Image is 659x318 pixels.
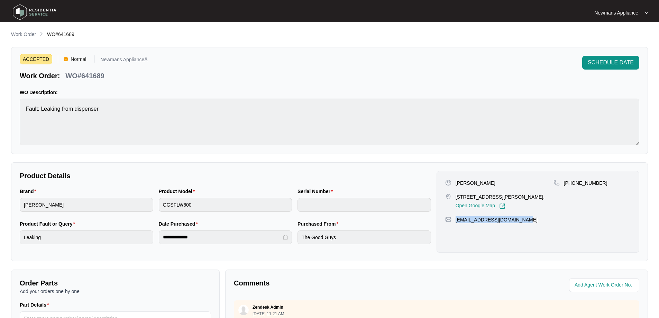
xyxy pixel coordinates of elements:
span: ACCEPTED [20,54,52,64]
label: Part Details [20,301,52,308]
p: WO Description: [20,89,639,96]
input: Add Agent Work Order No. [575,281,635,289]
p: [PHONE_NUMBER] [564,180,607,187]
input: Brand [20,198,153,212]
img: user.svg [238,305,249,315]
img: Link-External [499,203,505,209]
label: Date Purchased [159,220,201,227]
p: WO#641689 [65,71,104,81]
img: Vercel Logo [64,57,68,61]
label: Brand [20,188,39,195]
input: Serial Number [298,198,431,212]
img: dropdown arrow [644,11,649,15]
img: residentia service logo [10,2,59,22]
p: [STREET_ADDRESS][PERSON_NAME], [456,193,545,200]
input: Product Fault or Query [20,230,153,244]
p: Work Order [11,31,36,38]
p: Order Parts [20,278,211,288]
img: chevron-right [39,31,44,37]
span: Normal [68,54,89,64]
label: Serial Number [298,188,336,195]
p: Work Order: [20,71,60,81]
img: user-pin [445,180,451,186]
a: Work Order [10,31,37,38]
input: Product Model [159,198,292,212]
span: WO#641689 [47,31,74,37]
p: Newmans Appliance [594,9,638,16]
p: [EMAIL_ADDRESS][DOMAIN_NAME] [456,216,538,223]
p: Comments [234,278,432,288]
label: Product Fault or Query [20,220,78,227]
input: Date Purchased [163,234,282,241]
a: Open Google Map [456,203,505,209]
label: Product Model [159,188,198,195]
p: [DATE] 11:21 AM [253,312,284,316]
button: SCHEDULE DATE [582,56,639,70]
input: Purchased From [298,230,431,244]
p: [PERSON_NAME] [456,180,495,187]
img: map-pin [553,180,560,186]
p: Newmans ApplianceÂ [100,57,147,64]
p: Product Details [20,171,431,181]
label: Purchased From [298,220,341,227]
img: map-pin [445,193,451,200]
img: map-pin [445,216,451,222]
p: Zendesk Admin [253,305,283,310]
textarea: Fault: Leaking from dispenser [20,99,639,145]
span: SCHEDULE DATE [588,58,634,67]
p: Add your orders one by one [20,288,211,295]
